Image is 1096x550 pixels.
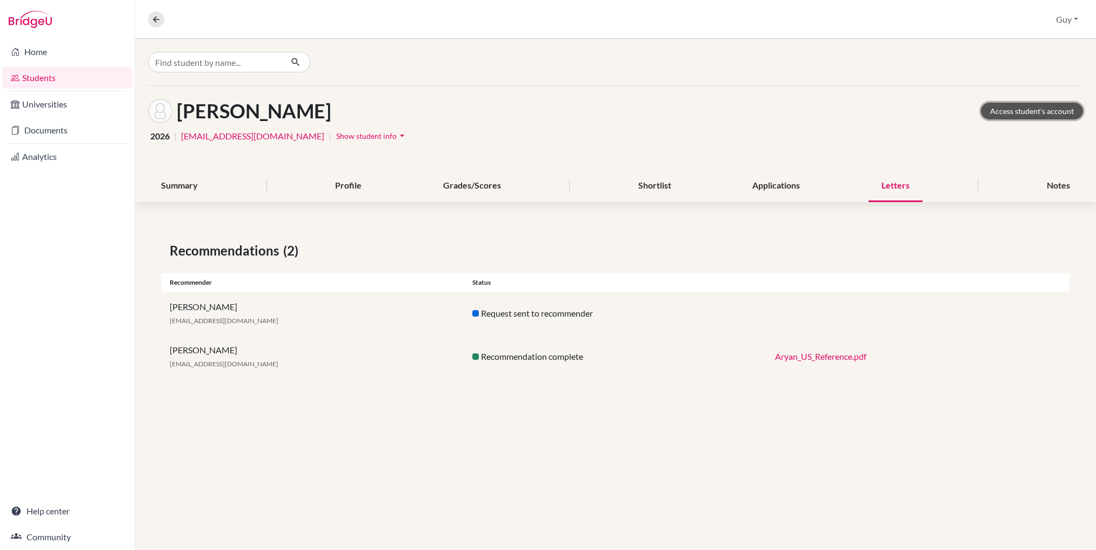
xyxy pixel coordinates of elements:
div: Request sent to recommender [464,307,767,320]
span: (2) [283,241,303,260]
a: Analytics [2,146,132,167]
span: 2026 [150,130,170,143]
div: Notes [1034,170,1083,202]
div: Status [464,278,767,287]
button: Guy [1051,9,1083,30]
input: Find student by name... [148,52,282,72]
a: Access student's account [981,103,1083,119]
div: Recommender [162,278,464,287]
a: Aryan_US_Reference.pdf [775,351,866,361]
span: Recommendations [170,241,283,260]
a: Documents [2,119,132,141]
button: Show student infoarrow_drop_down [336,128,408,144]
i: arrow_drop_down [397,130,407,141]
div: [PERSON_NAME] [162,344,464,370]
span: | [329,130,331,143]
a: Community [2,526,132,548]
div: Recommendation complete [464,350,767,363]
div: Grades/Scores [430,170,514,202]
div: Applications [739,170,813,202]
img: Aryan Sankaye's avatar [148,99,172,123]
span: | [174,130,177,143]
span: [EMAIL_ADDRESS][DOMAIN_NAME] [170,317,278,325]
a: Help center [2,500,132,522]
h1: [PERSON_NAME] [177,99,331,123]
div: Letters [868,170,923,202]
img: Bridge-U [9,11,52,28]
a: Universities [2,93,132,115]
span: Show student info [336,131,397,140]
a: Home [2,41,132,63]
div: Summary [148,170,211,202]
a: [EMAIL_ADDRESS][DOMAIN_NAME] [181,130,324,143]
div: [PERSON_NAME] [162,300,464,326]
a: Students [2,67,132,89]
div: Shortlist [625,170,684,202]
span: [EMAIL_ADDRESS][DOMAIN_NAME] [170,360,278,368]
div: Profile [322,170,375,202]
